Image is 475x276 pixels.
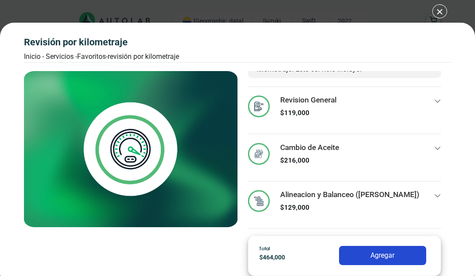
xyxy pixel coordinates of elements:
[248,190,270,212] img: alineacion_y_balanceo-v3.svg
[24,37,179,48] h3: Revisión por Kilometraje
[280,95,336,105] h3: Revision General
[280,143,339,152] h3: Cambio de Aceite
[280,190,419,199] h3: Alineacion y Balanceo ([PERSON_NAME])
[280,203,419,213] p: $ 129,000
[280,156,339,166] p: $ 216,000
[259,245,270,252] span: Total
[248,95,270,117] img: revision_general-v3.svg
[280,108,336,118] p: $ 119,000
[339,246,426,265] button: Agregar
[259,253,322,262] p: $ 464,000
[24,51,179,62] div: Inicio - Servicios - Favoritos -
[108,52,179,61] font: Revisión por Kilometraje
[248,143,270,165] img: cambio_de_aceite-v3.svg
